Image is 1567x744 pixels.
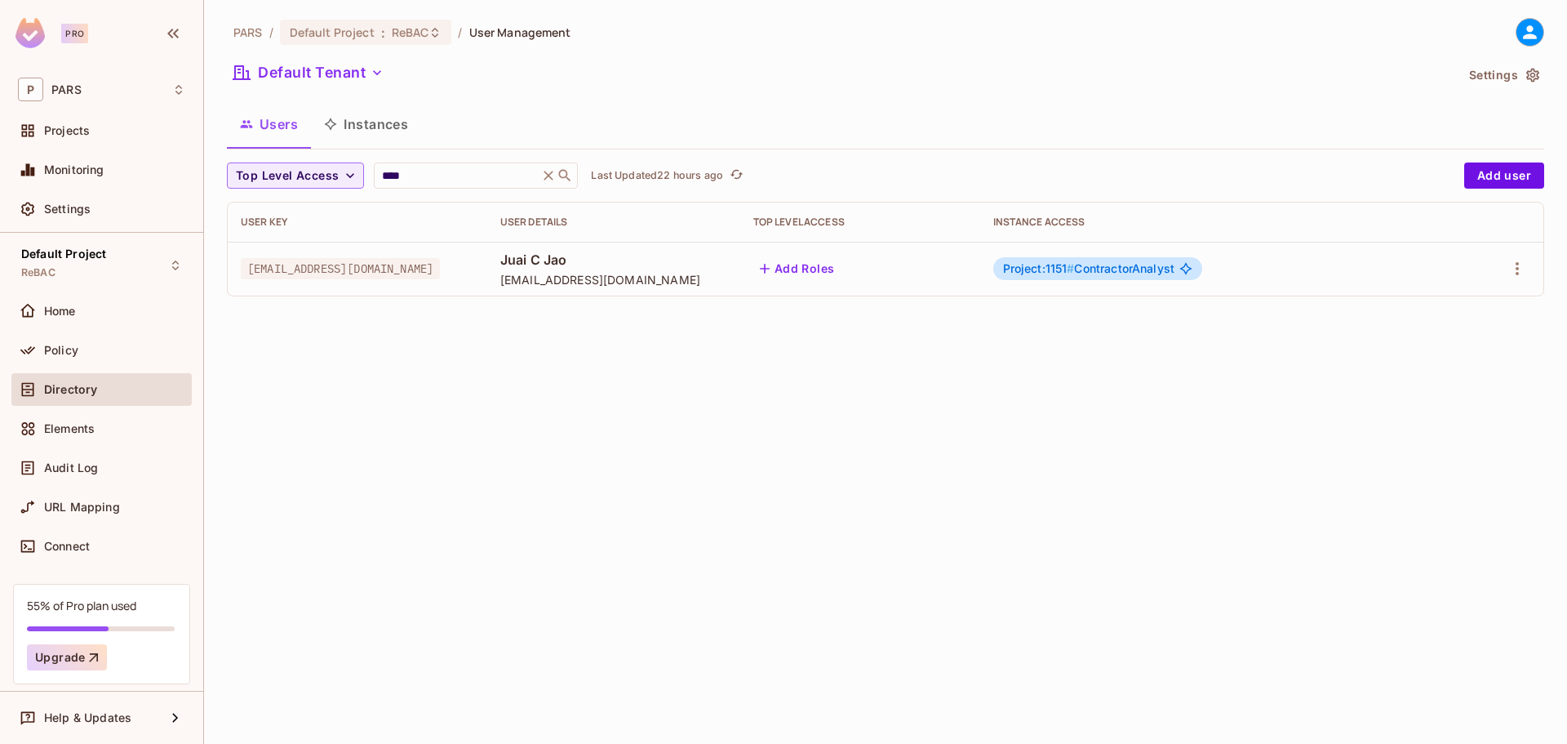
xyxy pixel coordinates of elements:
[227,163,364,189] button: Top Level Access
[61,24,88,43] div: Pro
[44,461,98,474] span: Audit Log
[27,644,107,670] button: Upgrade
[269,25,273,40] li: /
[233,25,263,40] span: the active workspace
[290,25,375,40] span: Default Project
[753,216,967,229] div: Top Level Access
[16,18,45,48] img: SReyMgAAAABJRU5ErkJggg==
[227,104,311,145] button: Users
[311,104,421,145] button: Instances
[44,203,91,216] span: Settings
[591,169,723,182] p: Last Updated 22 hours ago
[44,305,76,318] span: Home
[726,166,746,185] button: refresh
[1464,163,1544,189] button: Add user
[723,166,746,185] span: Click to refresh data
[753,256,841,282] button: Add Roles
[44,711,131,724] span: Help & Updates
[21,266,55,279] span: ReBAC
[1463,62,1544,88] button: Settings
[500,272,727,287] span: [EMAIL_ADDRESS][DOMAIN_NAME]
[1003,262,1175,275] span: ContractorAnalyst
[21,247,106,261] span: Default Project
[51,83,82,96] span: Workspace: PARS
[44,422,95,435] span: Elements
[18,78,43,101] span: P
[469,25,571,40] span: User Management
[500,216,727,229] div: User Details
[993,216,1428,229] div: Instance Access
[44,540,90,553] span: Connect
[44,383,97,396] span: Directory
[500,251,727,269] span: Juai C Jao
[392,25,429,40] span: ReBAC
[236,166,339,186] span: Top Level Access
[730,167,744,184] span: refresh
[27,598,136,613] div: 55% of Pro plan used
[44,344,78,357] span: Policy
[44,163,104,176] span: Monitoring
[227,60,390,86] button: Default Tenant
[44,124,90,137] span: Projects
[380,26,386,39] span: :
[458,25,462,40] li: /
[1067,261,1074,275] span: #
[1003,261,1075,275] span: Project:1151
[241,216,474,229] div: User Key
[241,258,440,279] span: [EMAIL_ADDRESS][DOMAIN_NAME]
[44,501,120,514] span: URL Mapping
